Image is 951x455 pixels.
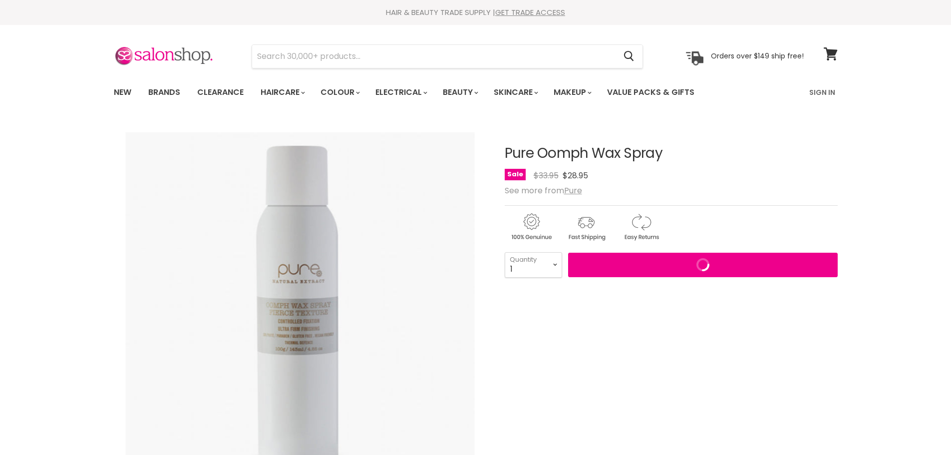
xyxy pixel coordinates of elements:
a: GET TRADE ACCESS [495,7,565,17]
img: genuine.gif [505,212,558,242]
a: Skincare [486,82,544,103]
ul: Main menu [106,78,753,107]
a: Pure [564,185,582,196]
span: $28.95 [563,170,588,181]
a: Colour [313,82,366,103]
span: Sale [505,169,526,180]
a: Brands [141,82,188,103]
div: HAIR & BEAUTY TRADE SUPPLY | [101,7,850,17]
button: Search [616,45,642,68]
img: shipping.gif [560,212,613,242]
a: Electrical [368,82,433,103]
span: $33.95 [534,170,559,181]
a: Clearance [190,82,251,103]
a: Value Packs & Gifts [600,82,702,103]
nav: Main [101,78,850,107]
a: New [106,82,139,103]
a: Haircare [253,82,311,103]
a: Sign In [803,82,841,103]
span: See more from [505,185,582,196]
select: Quantity [505,252,562,277]
input: Search [252,45,616,68]
a: Beauty [435,82,484,103]
a: Makeup [546,82,598,103]
p: Orders over $149 ship free! [711,51,804,60]
img: returns.gif [615,212,667,242]
form: Product [252,44,643,68]
h1: Pure Oomph Wax Spray [505,146,838,161]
